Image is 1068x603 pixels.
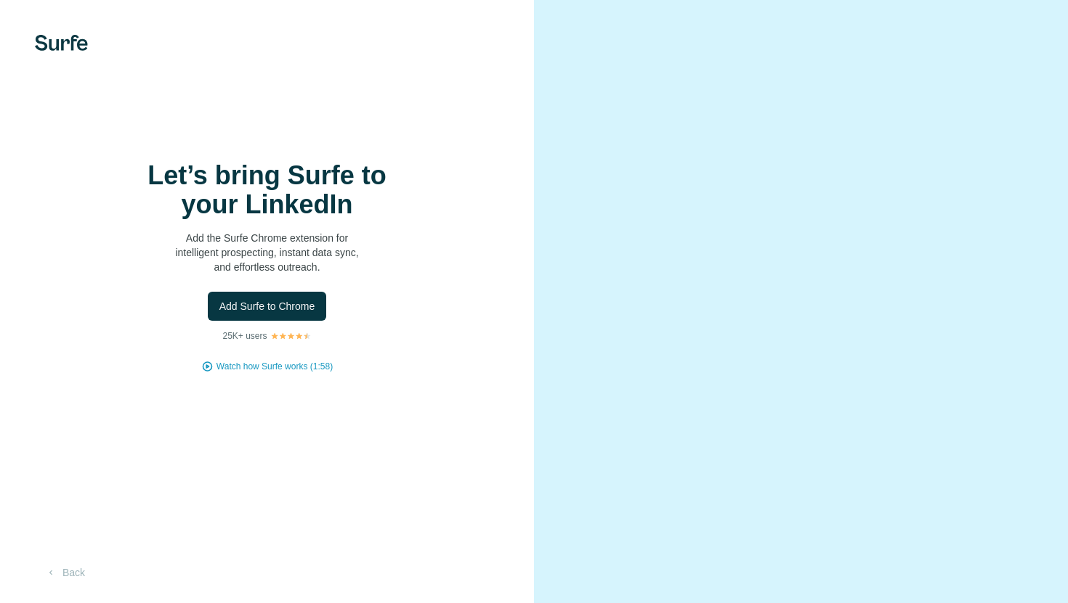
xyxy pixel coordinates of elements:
span: Add Surfe to Chrome [219,299,315,313]
p: 25K+ users [222,329,267,342]
button: Add Surfe to Chrome [208,292,327,321]
h1: Let’s bring Surfe to your LinkedIn [122,161,413,219]
p: Add the Surfe Chrome extension for intelligent prospecting, instant data sync, and effortless out... [122,231,413,274]
img: Rating Stars [270,332,312,340]
button: Back [35,559,95,586]
img: Surfe's logo [35,35,88,51]
button: Watch how Surfe works (1:58) [217,360,333,373]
